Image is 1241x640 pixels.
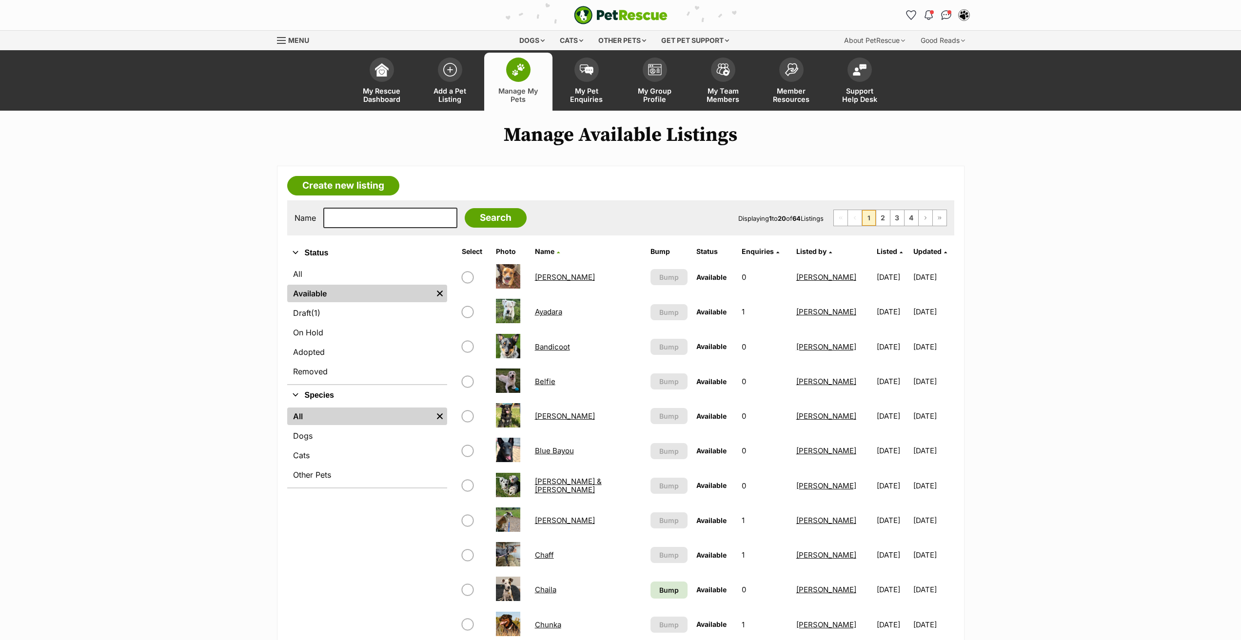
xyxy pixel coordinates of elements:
span: Displaying to of Listings [738,214,824,222]
span: Bump [659,307,679,317]
a: Ayadara [535,307,562,316]
span: Manage My Pets [496,87,540,103]
a: Removed [287,363,447,380]
span: Available [696,516,727,524]
a: Bump [650,582,688,599]
span: Bump [659,342,679,352]
button: My account [956,7,972,23]
span: Add a Pet Listing [428,87,472,103]
span: Bump [659,411,679,421]
a: Updated [913,247,947,255]
span: Bump [659,515,679,525]
a: Bandicoot [535,342,570,351]
span: Available [696,446,727,455]
input: Search [465,208,527,228]
td: [DATE] [913,538,953,572]
a: Menu [277,31,316,48]
span: My Group Profile [633,87,677,103]
strong: 1 [769,214,772,222]
span: translation missing: en.admin.listings.index.attributes.enquiries [742,247,774,255]
img: manage-my-pets-icon-02211641906a0b7f246fdf0571729dbe1e7629f14944591b6c1af311fb30b64b.svg [512,63,525,76]
td: [DATE] [873,573,912,606]
div: Good Reads [914,31,972,50]
div: Dogs [512,31,552,50]
span: Available [696,273,727,281]
img: Lynda Smith profile pic [959,10,969,20]
span: Previous page [848,210,862,226]
span: Listed by [796,247,827,255]
th: Status [692,244,737,259]
div: Status [287,263,447,384]
button: Bump [650,547,688,563]
button: Bump [650,443,688,459]
img: team-members-icon-5396bd8760b3fe7c0b43da4ab00e1e3bb1a5d9ba89233759b79545d2d3fc5d0d.svg [716,63,730,76]
th: Bump [647,244,691,259]
span: Available [696,620,727,628]
td: [DATE] [873,295,912,329]
a: Adopted [287,343,447,361]
img: add-pet-listing-icon-0afa8454b4691262ce3f59096e99ab1cd57d4a30225e0717b998d2c9b9846f56.svg [443,63,457,77]
td: [DATE] [913,469,953,503]
span: Bump [659,585,679,595]
span: Page 1 [862,210,876,226]
a: My Team Members [689,53,757,111]
nav: Pagination [833,210,947,226]
td: 0 [738,365,791,398]
a: Blue Bayou [535,446,574,455]
span: Bump [659,446,679,456]
button: Bump [650,373,688,389]
th: Select [458,244,491,259]
a: Listed [877,247,903,255]
td: [DATE] [913,330,953,364]
span: Available [696,585,727,594]
button: Bump [650,512,688,528]
a: Remove filter [433,407,447,425]
span: Name [535,247,554,255]
img: member-resources-icon-8e73f808a243e03378d46382f2149f9095a855e16c252ad45f914b54edf8863c.svg [785,63,798,76]
button: Notifications [921,7,937,23]
a: Available [287,285,433,302]
a: Remove filter [433,285,447,302]
td: [DATE] [873,434,912,467]
button: Bump [650,304,688,320]
a: [PERSON_NAME] [535,272,595,282]
a: Chaff [535,550,554,560]
a: [PERSON_NAME] [535,411,595,421]
a: Last page [933,210,946,226]
td: [DATE] [913,434,953,467]
a: [PERSON_NAME] [796,446,856,455]
img: pet-enquiries-icon-7e3ad2cf08bfb03b45e93fb7055b45f3efa6380592205ae92323e6603595dc1f.svg [580,64,593,75]
td: [DATE] [873,260,912,294]
label: Name [295,213,316,222]
a: Favourites [904,7,919,23]
span: My Team Members [701,87,745,103]
span: My Pet Enquiries [565,87,609,103]
strong: 64 [792,214,801,222]
a: Draft [287,304,447,322]
a: All [287,265,447,283]
a: Conversations [939,7,954,23]
span: Support Help Desk [838,87,882,103]
div: Species [287,406,447,487]
span: Member Resources [769,87,813,103]
a: [PERSON_NAME] [796,272,856,282]
a: Next page [919,210,932,226]
td: [DATE] [873,469,912,503]
a: Listed by [796,247,832,255]
a: Belfie [535,377,555,386]
strong: 20 [778,214,786,222]
a: Add a Pet Listing [416,53,484,111]
div: Other pets [591,31,653,50]
td: 1 [738,295,791,329]
button: Bump [650,269,688,285]
td: 1 [738,538,791,572]
span: Bump [659,376,679,387]
span: Bump [659,272,679,282]
ul: Account quick links [904,7,972,23]
a: My Group Profile [621,53,689,111]
span: Updated [913,247,942,255]
td: [DATE] [873,504,912,537]
a: [PERSON_NAME] [535,516,595,525]
td: [DATE] [913,295,953,329]
img: notifications-46538b983faf8c2785f20acdc204bb7945ddae34d4c08c2a6579f10ce5e182be.svg [925,10,932,20]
